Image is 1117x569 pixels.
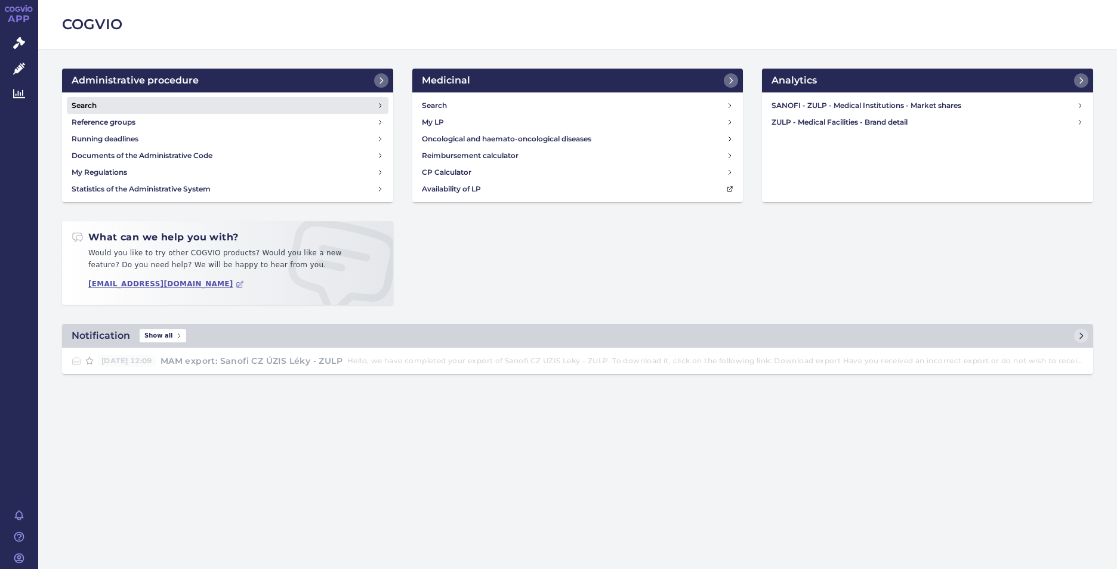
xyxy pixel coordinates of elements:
a: Administrative procedure [62,69,393,92]
p: Would you like to try other COGVIO products? Would you like a new feature? Do you need help? We w... [72,248,384,276]
a: CP Calculator [417,164,739,181]
h4: CP Calculator [422,166,471,178]
h4: Reference groups [72,116,135,128]
font: [EMAIL_ADDRESS][DOMAIN_NAME] [88,280,233,289]
h4: Statistics of the Administrative System [72,183,211,195]
a: ZULP - Medical Facilities - Brand detail [767,114,1088,131]
span: [DATE] 12:09 [98,355,156,367]
h4: Oncological and haemato-oncological diseases [422,133,591,145]
h2: Notification [72,329,130,343]
a: Search [67,97,388,114]
h4: My Regulations [72,166,127,178]
h4: Documents of the Administrative Code [72,150,212,162]
h2: Medicinal [422,73,470,88]
a: Reimbursement calculator [417,147,739,164]
a: Statistics of the Administrative System [67,181,388,197]
a: Documents of the Administrative Code [67,147,388,164]
h4: My LP [422,116,444,128]
h2: COGVIO [62,14,1093,35]
font: What can we help you with? [88,231,238,244]
p: Hello, we have completed your export of Sanofi CZ UZIS Leky - ZULP. To download it, click on the ... [347,355,1084,367]
h4: Availability of LP [422,183,481,195]
a: SANOFI - ZULP - Medical Institutions - Market shares [767,97,1088,114]
h4: Search [72,100,97,112]
a: NotificationShow all [62,324,1093,348]
a: Running deadlines [67,131,388,147]
h4: Search [422,100,447,112]
a: My Regulations [67,164,388,181]
h2: Administrative procedure [72,73,199,88]
font: Show all [144,332,173,340]
a: Search [417,97,739,114]
a: Availability of LP [417,181,739,197]
a: Medicinal [412,69,743,92]
a: [EMAIL_ADDRESS][DOMAIN_NAME] [88,280,244,289]
h2: Analytics [772,73,817,88]
font: APP [8,13,30,24]
h4: ZULP - Medical Facilities - Brand detail [772,116,1076,128]
h4: MAM export: Sanofi CZ ÚZIS Léky - ZULP [156,355,347,367]
h4: SANOFI - ZULP - Medical Institutions - Market shares [772,100,1076,112]
h4: Running deadlines [72,133,138,145]
a: My LP [417,114,739,131]
a: Analytics [762,69,1093,92]
a: Oncological and haemato-oncological diseases [417,131,739,147]
h4: Reimbursement calculator [422,150,519,162]
a: Reference groups [67,114,388,131]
